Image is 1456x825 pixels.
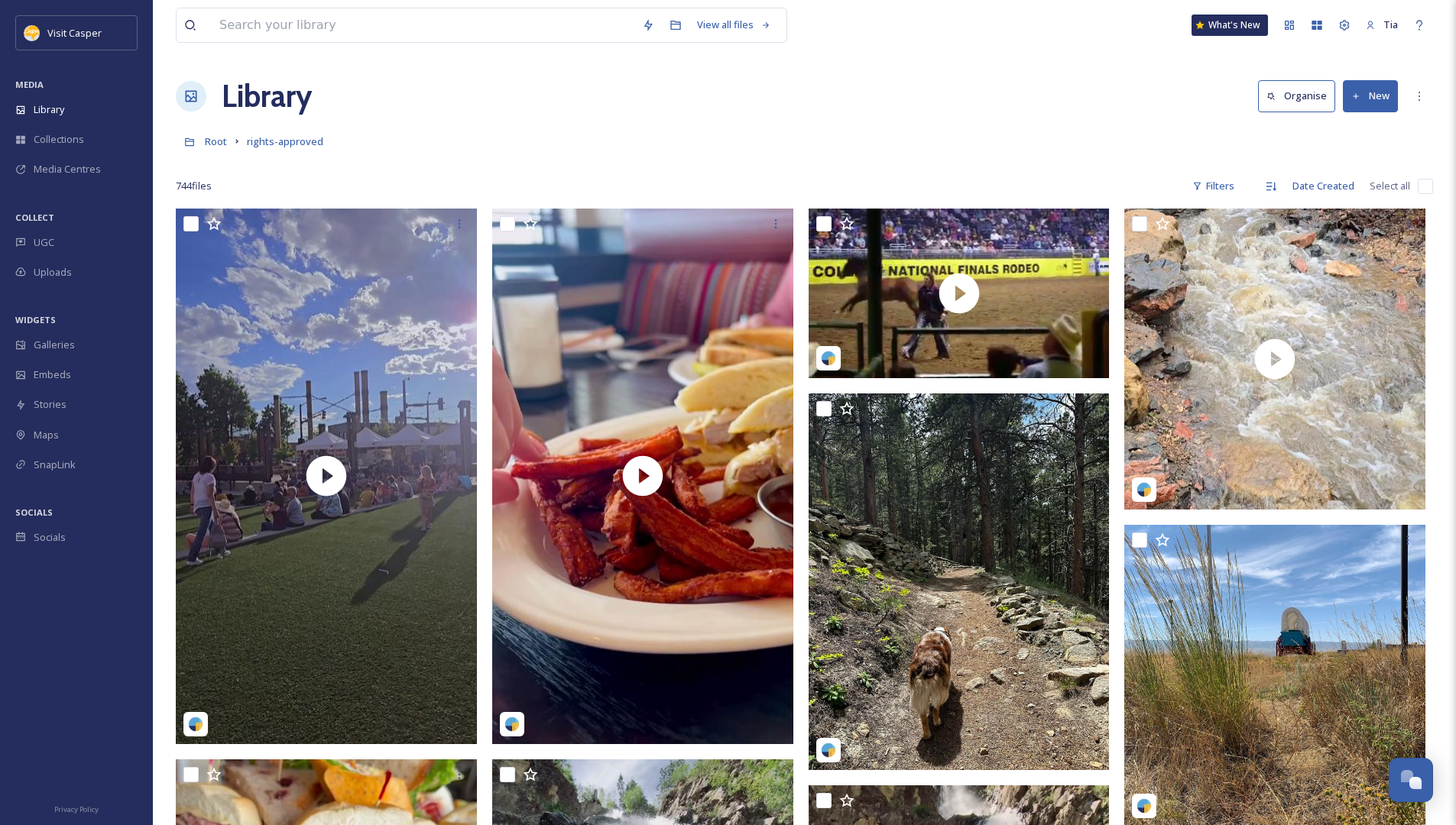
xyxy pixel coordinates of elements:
[176,209,477,743] img: thumbnail
[34,265,72,280] span: Uploads
[24,25,40,40] img: 155780.jpg
[689,10,779,40] a: View all files
[1370,179,1410,193] span: Select all
[492,209,793,743] img: thumbnail
[34,102,64,117] span: Library
[15,212,54,223] span: COLLECT
[34,162,101,176] span: Media Centres
[1343,80,1398,112] button: New
[1124,209,1425,510] img: thumbnail
[821,351,836,366] img: snapsea-logo.png
[34,458,76,472] span: SnapLink
[15,506,53,518] span: SOCIALS
[504,717,520,732] img: snapsea-logo.png
[1185,171,1242,201] div: Filters
[34,235,54,250] span: UGC
[222,73,312,119] a: Library
[47,26,102,40] span: Visit Casper
[1389,758,1433,802] button: Open Chat
[205,132,227,150] a: Root
[1358,10,1406,40] a: Tia
[821,742,836,758] img: snapsea-logo.png
[809,393,1110,770] img: c2daf99b-1849-a979-5c9a-219cd2ee2eff.jpg
[54,799,99,817] a: Privacy Policy
[1258,80,1335,112] button: Organise
[212,8,634,42] input: Search your library
[34,338,75,352] span: Galleries
[205,134,227,148] span: Root
[34,367,71,382] span: Embeds
[34,428,59,442] span: Maps
[15,314,56,325] span: WIDGETS
[247,132,323,150] a: rights-approved
[1137,482,1152,497] img: snapsea-logo.png
[1137,798,1152,814] img: snapsea-logo.png
[1285,171,1362,201] div: Date Created
[247,134,323,148] span: rights-approved
[15,79,44,90] span: MEDIA
[188,717,203,732] img: snapsea-logo.png
[176,179,212,193] span: 744 file s
[34,132,84,147] span: Collections
[809,209,1110,378] img: thumbnail
[54,804,99,814] span: Privacy Policy
[1383,18,1398,31] span: Tia
[34,397,66,412] span: Stories
[1192,15,1268,36] a: What's New
[34,530,66,545] span: Socials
